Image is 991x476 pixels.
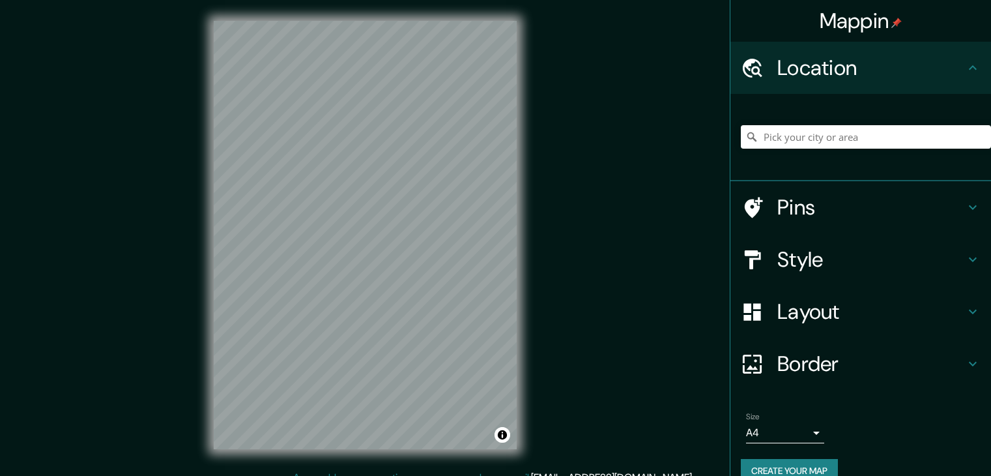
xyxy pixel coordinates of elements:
div: Border [730,338,991,390]
input: Pick your city or area [741,125,991,149]
h4: Layout [777,299,965,325]
img: pin-icon.png [891,18,902,28]
h4: Border [777,351,965,377]
h4: Mappin [820,8,902,34]
h4: Style [777,246,965,273]
canvas: Map [214,21,517,449]
div: Layout [730,286,991,338]
div: A4 [746,423,824,443]
h4: Pins [777,194,965,220]
button: Toggle attribution [495,427,510,443]
div: Style [730,233,991,286]
div: Location [730,42,991,94]
div: Pins [730,181,991,233]
h4: Location [777,55,965,81]
label: Size [746,411,760,423]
